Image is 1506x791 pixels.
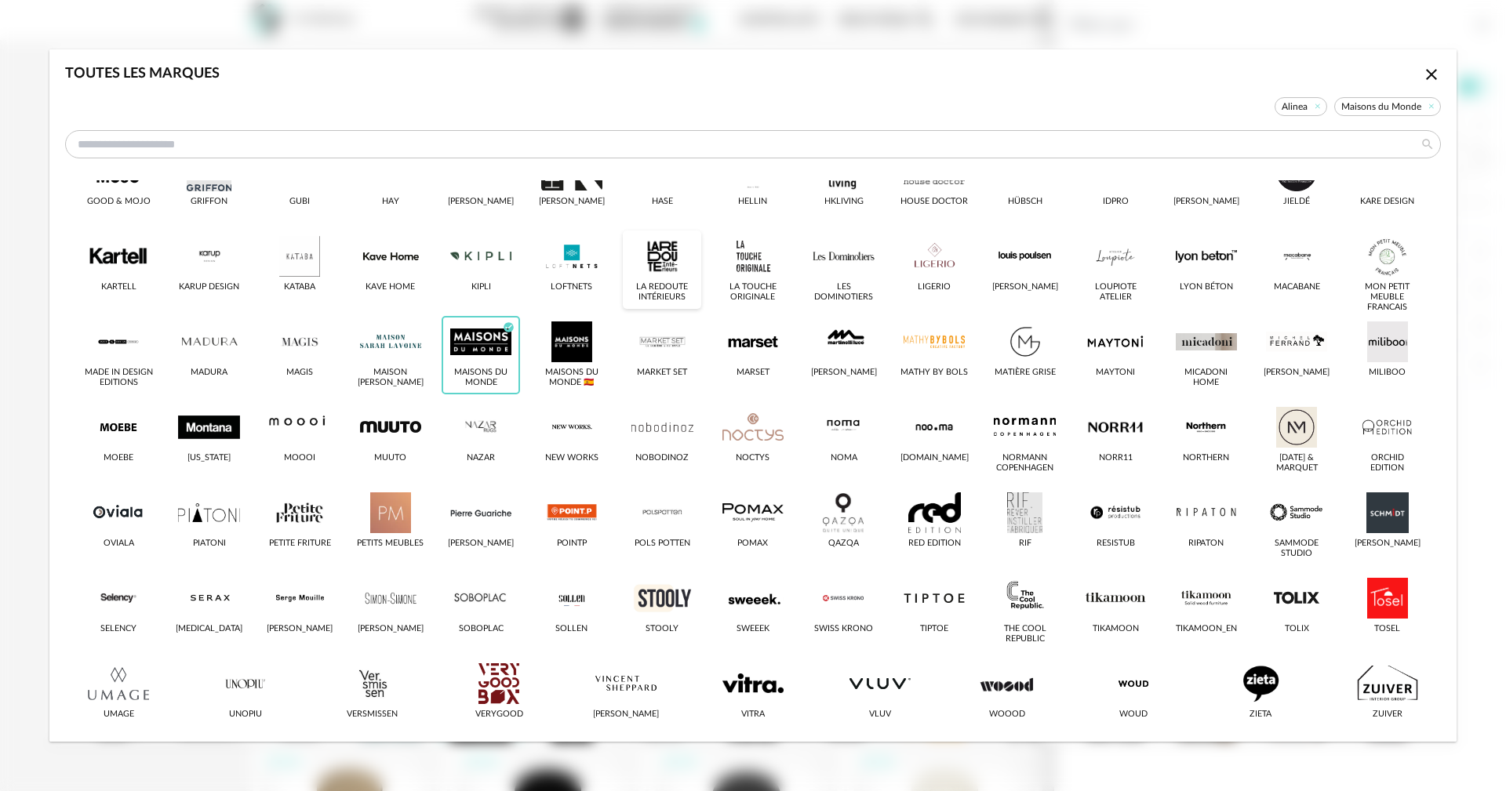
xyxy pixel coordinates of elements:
div: LOFTNETS [551,282,592,292]
div: Noctys [736,453,769,463]
div: Umage [104,709,134,720]
div: Kave Home [366,282,415,292]
div: Miliboo [1369,368,1406,378]
div: House Doctor [900,197,968,207]
div: [PERSON_NAME] [448,539,514,549]
div: [MEDICAL_DATA] [176,624,242,634]
div: Moooi [284,453,315,463]
div: PointP [557,539,587,549]
div: Market Set [637,368,687,378]
div: RED Edition [908,539,961,549]
div: Micadoni Home [1172,368,1240,388]
div: Pomax [737,539,768,549]
div: Petite Friture [269,539,331,549]
div: WOOOD [989,709,1025,720]
div: Magis [286,368,313,378]
div: Swiss Krono [814,624,873,634]
div: Loupiote Atelier [1082,282,1150,303]
div: Norr11 [1099,453,1133,463]
div: MACABANE [1274,282,1320,292]
div: Tikamoon [1093,624,1139,634]
div: Marset [737,368,769,378]
div: Lyon Béton [1180,282,1233,292]
div: Noma [831,453,857,463]
div: Sollen [555,624,587,634]
div: [US_STATE] [187,453,231,463]
div: Maisons du Monde 🇪🇸 [537,368,606,388]
div: Moebe [104,453,133,463]
div: La Redoute intérieurs [628,282,697,303]
div: Northern [1183,453,1229,463]
div: [PERSON_NAME] [358,624,424,634]
div: Oviala [104,539,134,549]
div: Vitra [741,709,765,720]
div: Maytoni [1096,368,1135,378]
div: [PERSON_NAME] [448,197,514,207]
div: [DOMAIN_NAME] [900,453,969,463]
div: Ligerio [918,282,951,292]
div: Orchid Edition [1353,453,1421,474]
div: Karup Design [179,282,239,292]
span: Close icon [1422,67,1441,82]
div: Maison [PERSON_NAME] [356,368,424,388]
div: SAMMODE STUDIO [1263,539,1331,559]
div: Sweeek [737,624,769,634]
div: Woud [1119,709,1148,720]
div: Versmissen [347,709,398,720]
div: [PERSON_NAME] [539,197,605,207]
div: [PERSON_NAME] [811,368,877,378]
div: [PERSON_NAME] [1173,197,1239,207]
div: Kartell [101,282,136,292]
div: Zuiver [1373,709,1402,720]
div: Hase [652,197,673,207]
div: Petits meubles [357,539,424,549]
div: Unopiu [229,709,262,720]
div: [PERSON_NAME] [992,282,1058,292]
div: [PERSON_NAME] [267,624,333,634]
div: TIPTOE [920,624,948,634]
div: Tolix [1285,624,1309,634]
div: Good & Mojo [87,197,151,207]
div: IDPRO [1103,197,1129,207]
div: Jieldé [1283,197,1310,207]
div: Kataba [284,282,315,292]
div: Zieta [1250,709,1271,720]
div: MON PETIT MEUBLE FRANCAIS [1353,282,1421,313]
div: Verygood [475,709,523,720]
div: La Touche Originale [718,282,787,303]
div: QAZQA [828,539,859,549]
div: PIATONI [193,539,226,549]
div: Hellin [738,197,767,207]
div: [PERSON_NAME] [1355,539,1421,549]
div: Normann Copenhagen [991,453,1059,474]
div: Matière Grise [995,368,1056,378]
div: Toutes les marques [65,65,220,83]
div: Kare Design [1360,197,1414,207]
div: Ripaton [1188,539,1224,549]
div: Resistub [1097,539,1135,549]
div: Tikamoon_EN [1176,624,1237,634]
div: dialog [49,49,1457,742]
span: Alinea [1275,97,1327,116]
div: HAY [382,197,399,207]
div: Gubi [289,197,310,207]
div: Maisons du Monde [447,368,515,388]
div: Stooly [646,624,678,634]
div: Pols Potten [635,539,690,549]
div: Nazar [467,453,495,463]
div: Hkliving [824,197,864,207]
div: RIF [1019,539,1031,549]
div: Nobodinoz [635,453,689,463]
div: Mathy By Bols [900,368,968,378]
div: Griffon [191,197,227,207]
div: New Works [545,453,598,463]
div: [DATE] & Marquet [1263,453,1331,474]
div: Soboplac [459,624,504,634]
div: Kipli [471,282,491,292]
div: The Cool Republic [991,624,1059,644]
div: Made in design Editions [85,368,153,388]
div: Hübsch [1008,197,1042,207]
div: Madura [191,368,227,378]
div: [PERSON_NAME] [593,709,659,720]
div: Les Dominotiers [809,282,878,303]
